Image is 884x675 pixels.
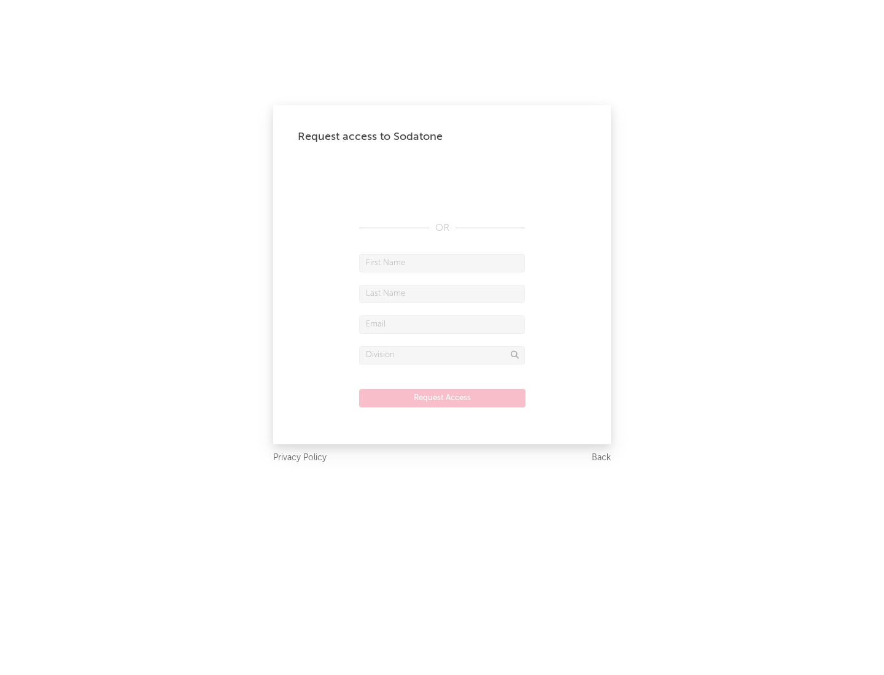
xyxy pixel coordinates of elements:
input: Last Name [359,285,525,303]
button: Request Access [359,389,525,407]
input: Division [359,346,525,364]
input: First Name [359,254,525,272]
div: Request access to Sodatone [298,129,586,144]
input: Email [359,315,525,334]
div: OR [359,221,525,236]
a: Back [592,450,611,466]
a: Privacy Policy [273,450,327,466]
